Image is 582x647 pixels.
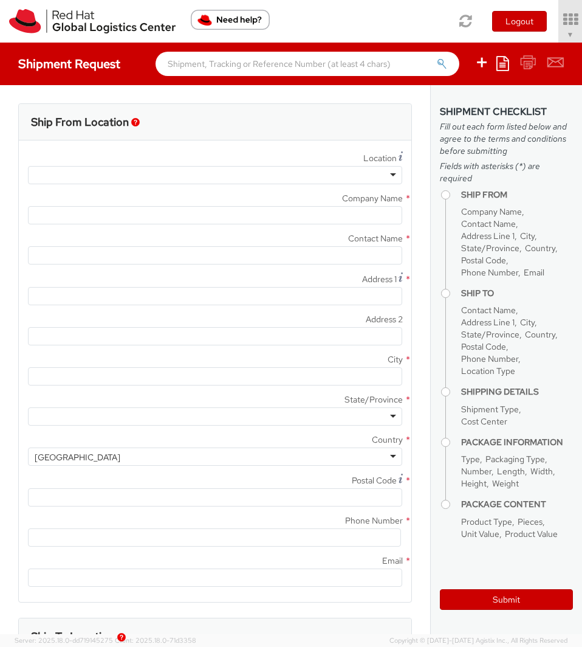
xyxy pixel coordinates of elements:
[461,438,573,447] h4: Package Information
[440,589,573,610] button: Submit
[344,394,403,405] span: State/Province
[524,267,544,278] span: Email
[525,329,555,340] span: Country
[461,267,518,278] span: Phone Number
[348,233,403,244] span: Contact Name
[461,230,515,241] span: Address Line 1
[362,274,397,285] span: Address 1
[525,243,555,254] span: Country
[115,636,196,645] span: Client: 2025.18.0-71d3358
[440,120,573,157] span: Fill out each form listed below and agree to the terms and conditions before submitting
[461,218,516,229] span: Contact Name
[567,30,574,40] span: ▼
[520,230,535,241] span: City
[366,314,403,325] span: Address 2
[345,515,403,526] span: Phone Number
[461,416,507,427] span: Cost Center
[15,636,113,645] span: Server: 2025.18.0-dd719145275
[505,528,558,539] span: Product Value
[461,454,480,465] span: Type
[461,255,506,266] span: Postal Code
[440,160,573,184] span: Fields with asterisks (*) are required
[461,516,512,527] span: Product Type
[191,10,270,30] button: Need help?
[35,451,120,463] div: [GEOGRAPHIC_DATA]
[485,454,545,465] span: Packaging Type
[497,466,525,477] span: Length
[492,478,519,489] span: Weight
[363,153,397,164] span: Location
[9,9,176,33] img: rh-logistics-00dfa346123c4ec078e1.svg
[520,317,535,328] span: City
[440,106,573,117] h3: Shipment Checklist
[461,353,518,364] span: Phone Number
[382,555,403,566] span: Email
[461,365,515,376] span: Location Type
[530,466,553,477] span: Width
[461,206,522,217] span: Company Name
[342,193,403,204] span: Company Name
[352,475,397,486] span: Postal Code
[461,478,487,489] span: Height
[492,11,547,32] button: Logout
[461,404,519,415] span: Shipment Type
[388,354,403,365] span: City
[461,466,491,477] span: Number
[461,341,506,352] span: Postal Code
[31,631,114,643] h3: Ship To Location
[372,434,403,445] span: Country
[461,387,573,396] h4: Shipping Details
[461,289,573,298] h4: Ship To
[461,190,573,199] h4: Ship From
[518,516,543,527] span: Pieces
[31,116,129,128] h3: Ship From Location
[156,52,459,76] input: Shipment, Tracking or Reference Number (at least 4 chars)
[461,317,515,328] span: Address Line 1
[389,636,567,646] span: Copyright © [DATE]-[DATE] Agistix Inc., All Rights Reserved
[461,305,516,316] span: Contact Name
[461,528,499,539] span: Unit Value
[461,500,573,509] h4: Package Content
[461,329,519,340] span: State/Province
[18,57,120,71] h4: Shipment Request
[461,243,519,254] span: State/Province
